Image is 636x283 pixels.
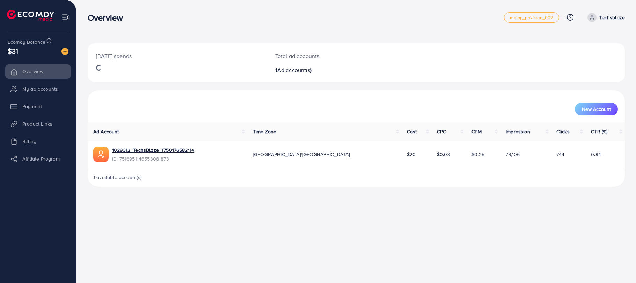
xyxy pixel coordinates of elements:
span: Ecomdy Balance [8,38,45,45]
span: 744 [556,151,564,158]
img: logo [7,10,54,21]
span: Ad Account [93,128,119,135]
span: Time Zone [253,128,276,135]
span: New Account [582,107,611,112]
span: Impression [506,128,530,135]
p: Total ad accounts [275,52,393,60]
span: $20 [407,151,416,158]
span: CPM [471,128,481,135]
span: 1 available account(s) [93,174,142,181]
a: Techsblaze [585,13,625,22]
span: CPC [437,128,446,135]
span: [GEOGRAPHIC_DATA]/[GEOGRAPHIC_DATA] [253,151,350,158]
p: [DATE] spends [96,52,258,60]
img: ic-ads-acc.e4c84228.svg [93,147,109,162]
span: ID: 7516951146553081873 [112,155,194,162]
button: New Account [575,103,618,115]
span: 79,106 [506,151,520,158]
span: $0.03 [437,151,450,158]
h2: 1 [275,67,393,73]
a: 1029312_TechsBlaze_1750176582114 [112,147,194,154]
span: metap_pakistan_002 [510,15,554,20]
span: $31 [8,46,18,56]
a: metap_pakistan_002 [504,12,560,23]
img: image [61,48,68,55]
span: Ad account(s) [277,66,312,74]
img: menu [61,13,70,21]
p: Techsblaze [599,13,625,22]
span: 0.94 [591,151,601,158]
span: Cost [407,128,417,135]
span: Clicks [556,128,570,135]
h3: Overview [88,13,129,23]
span: $0.25 [471,151,484,158]
span: CTR (%) [591,128,607,135]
